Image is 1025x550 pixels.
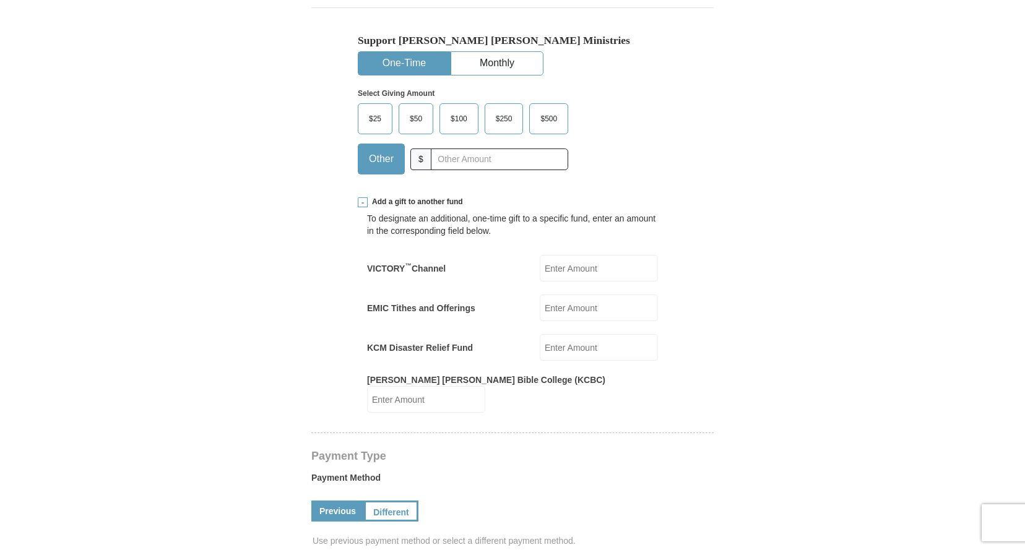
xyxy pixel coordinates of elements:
[431,148,568,170] input: Other Amount
[404,110,428,128] span: $50
[410,148,431,170] span: $
[367,374,605,386] label: [PERSON_NAME] [PERSON_NAME] Bible College (KCBC)
[311,471,714,490] label: Payment Method
[367,262,446,275] label: VICTORY Channel
[311,451,714,461] h4: Payment Type
[540,255,658,281] input: Enter Amount
[540,334,658,361] input: Enter Amount
[451,52,543,75] button: Monthly
[358,34,667,47] h5: Support [PERSON_NAME] [PERSON_NAME] Ministries
[358,89,435,98] strong: Select Giving Amount
[534,110,563,128] span: $500
[368,197,463,207] span: Add a gift to another fund
[367,342,473,354] label: KCM Disaster Relief Fund
[367,386,485,413] input: Enter Amount
[405,262,412,269] sup: ™
[311,501,364,522] a: Previous
[540,294,658,321] input: Enter Amount
[367,212,658,237] div: To designate an additional, one-time gift to a specific fund, enter an amount in the correspondin...
[364,501,418,522] a: Different
[367,302,475,314] label: EMIC Tithes and Offerings
[490,110,519,128] span: $250
[313,535,715,547] span: Use previous payment method or select a different payment method.
[444,110,474,128] span: $100
[363,150,400,168] span: Other
[358,52,450,75] button: One-Time
[363,110,387,128] span: $25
